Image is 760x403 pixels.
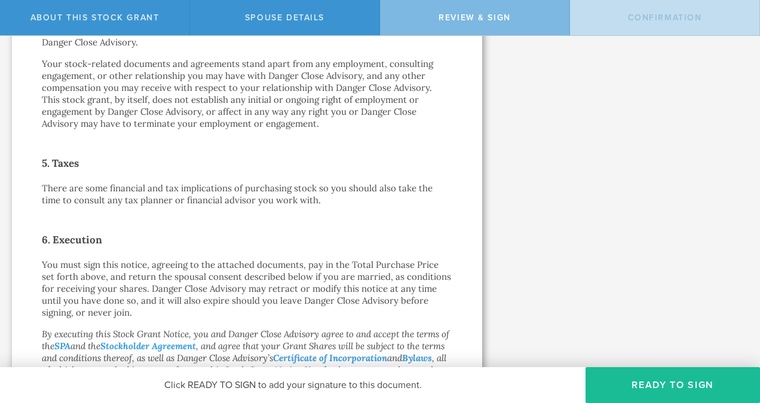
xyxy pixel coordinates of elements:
[245,13,324,23] span: Spouse Details
[42,58,452,130] p: Your stock-related documents and agreements stand apart from any employment, consulting engagemen...
[628,13,702,23] span: Confirmation
[42,259,452,319] p: You must sign this notice, agreeing to the attached documents, pay in the Total Purchase Price se...
[42,154,452,173] h2: 5. Taxes
[42,182,452,206] p: There are some financial and tax implications of purchasing stock so you should also take the tim...
[54,340,71,352] a: SPA
[439,13,511,23] span: Review & Sign
[402,352,432,364] a: Bylaws
[586,367,760,403] button: Ready to Sign
[42,328,450,399] em: By executing this Stock Grant Notice, you and Danger Close Advisory agree to and accept the terms...
[164,379,422,391] span: Click READY TO SIGN to add your signature to this document.
[30,13,160,23] span: About this stock grant
[273,352,387,364] a: Certificate of Incorporation
[100,340,196,352] a: Stockholder Agreement
[42,230,452,249] h2: 6. Execution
